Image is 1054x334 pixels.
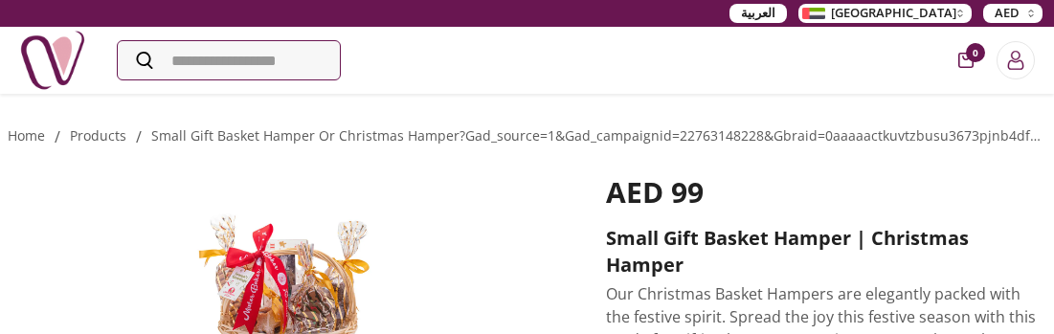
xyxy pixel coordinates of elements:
button: cart-button [958,53,974,68]
img: Arabic_dztd3n.png [802,8,825,19]
a: Home [8,126,45,145]
span: AED 99 [606,172,704,212]
li: / [136,125,142,148]
input: Search [118,41,340,79]
h2: Small Gift Basket Hamper | Christmas Hamper [606,225,1046,278]
img: Nigwa-uae-gifts [19,27,86,94]
span: العربية [741,4,775,23]
a: products [70,126,126,145]
li: / [55,125,60,148]
button: Login [997,41,1035,79]
span: [GEOGRAPHIC_DATA] [831,4,956,23]
button: [GEOGRAPHIC_DATA] [798,4,972,23]
span: AED [995,4,1020,23]
span: 0 [966,43,985,62]
button: AED [983,4,1043,23]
